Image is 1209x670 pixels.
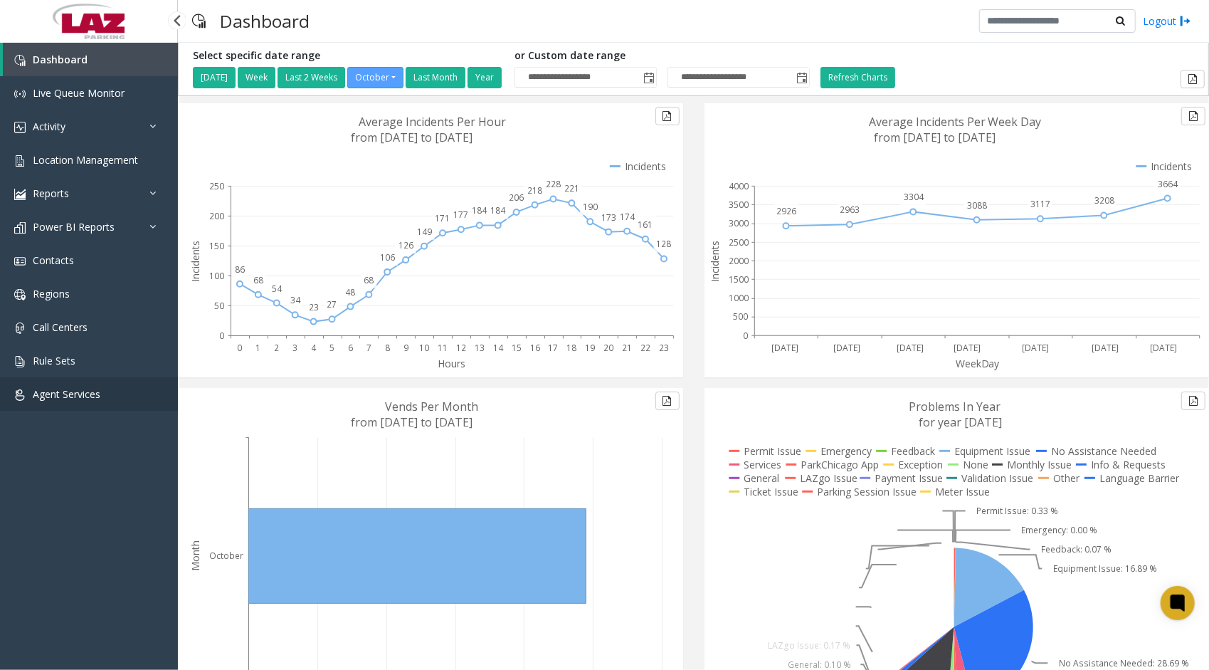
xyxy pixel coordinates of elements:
text: LAZgo Issue: 0.17 % [768,640,850,652]
text: 1000 [729,293,749,305]
text: 68 [364,274,374,286]
text: 22 [640,342,650,354]
button: Last 2 Weeks [278,67,345,88]
h5: or Custom date range [514,50,810,62]
text: Problems In Year [909,399,1001,414]
text: for year [DATE] [919,414,1002,430]
img: 'icon' [14,389,26,401]
a: Logout [1143,14,1191,28]
text: [DATE] [1150,342,1177,354]
text: 2000 [729,255,749,267]
text: Permit Issue: 0.33 % [976,506,1058,518]
text: from [DATE] to [DATE] [352,130,473,145]
text: 13 [475,342,485,354]
text: 106 [380,251,395,263]
text: 48 [345,286,355,298]
text: 23 [659,342,669,354]
text: 184 [472,204,487,216]
button: October [347,67,403,88]
button: Last Month [406,67,465,88]
img: 'icon' [14,356,26,367]
text: 2926 [776,205,796,217]
h3: Dashboard [213,4,317,38]
text: No Assistance Needed: 28.69 % [1059,658,1189,670]
button: Week [238,67,275,88]
text: Average Incidents Per Hour [359,114,507,130]
text: 200 [209,210,224,222]
button: Export to pdf [1181,70,1205,88]
span: Activity [33,120,65,133]
img: logout [1180,14,1191,28]
text: [DATE] [897,342,924,354]
text: 50 [214,300,224,312]
span: Power BI Reports [33,220,115,234]
text: 500 [733,311,748,323]
text: 173 [601,211,616,224]
text: 128 [657,238,672,250]
text: 0 [219,330,224,342]
text: 17 [549,342,559,354]
img: 'icon' [14,323,26,334]
text: 23 [309,301,319,313]
text: 2500 [729,236,749,248]
a: Dashboard [3,43,178,76]
text: 250 [209,180,224,192]
img: 'icon' [14,55,26,66]
text: 68 [253,274,263,286]
text: 190 [583,201,598,213]
text: 11 [438,342,448,354]
text: 0 [237,342,242,354]
text: 2 [274,342,279,354]
text: 8 [385,342,390,354]
text: 4 [311,342,317,354]
text: 174 [620,211,635,223]
text: 221 [564,182,579,194]
h5: Select specific date range [193,50,504,62]
text: Feedback: 0.07 % [1041,544,1112,556]
button: [DATE] [193,67,236,88]
text: Incidents [708,241,722,282]
img: 'icon' [14,289,26,300]
text: 14 [493,342,504,354]
text: 1 [255,342,260,354]
span: Location Management [33,153,138,167]
span: Regions [33,287,70,300]
text: from [DATE] to [DATE] [874,130,996,145]
text: 4000 [729,180,749,192]
text: [DATE] [771,342,798,354]
img: 'icon' [14,122,26,133]
text: 7 [366,342,371,354]
text: 150 [209,240,224,252]
text: 19 [585,342,595,354]
button: Year [468,67,502,88]
span: Agent Services [33,387,100,401]
text: 3 [292,342,297,354]
text: 18 [566,342,576,354]
img: 'icon' [14,222,26,234]
text: [DATE] [1092,342,1119,354]
text: Equipment Issue: 16.89 % [1053,563,1157,575]
span: Toggle popup [793,68,809,88]
text: 184 [490,204,506,216]
text: 12 [456,342,466,354]
text: 228 [546,178,561,190]
text: 3664 [1158,178,1178,190]
span: Dashboard [33,53,88,66]
img: pageIcon [192,4,206,38]
span: Contacts [33,253,74,267]
span: Reports [33,187,69,200]
button: Refresh Charts [820,67,895,88]
img: 'icon' [14,256,26,267]
text: 177 [453,209,468,221]
text: Vends Per Month [386,399,479,414]
text: 34 [290,294,301,306]
text: [DATE] [954,342,981,354]
img: 'icon' [14,189,26,200]
span: Call Centers [33,320,88,334]
text: 15 [512,342,522,354]
text: 206 [509,192,524,204]
text: 9 [403,342,408,354]
text: Emergency: 0.00 % [1021,525,1097,537]
button: Export to pdf [1181,392,1205,410]
text: from [DATE] to [DATE] [352,414,473,430]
